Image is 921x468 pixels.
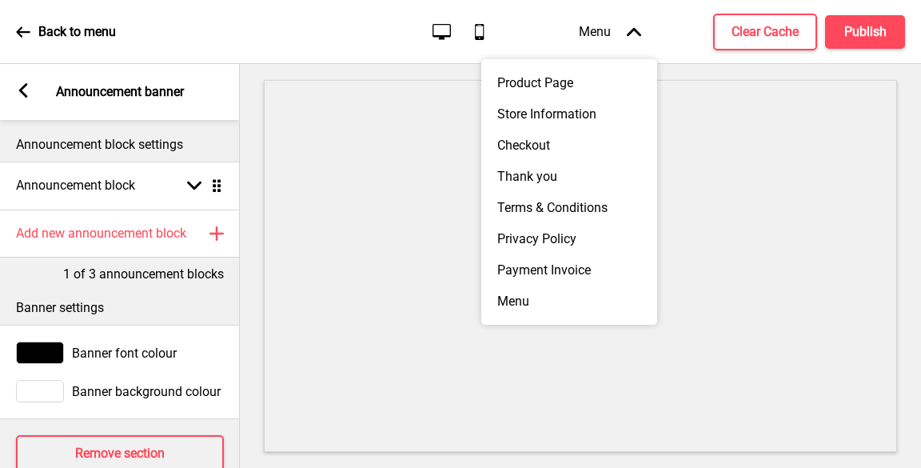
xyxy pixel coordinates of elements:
div: Thank you [481,161,657,192]
div: Banner font colour [16,342,224,364]
div: Store Information [481,98,657,130]
span: Banner font colour [72,346,177,361]
div: Terms & Conditions [481,192,657,223]
div: Product Page [481,67,657,98]
h4: Announcement block [16,177,135,194]
div: Menu [563,8,657,55]
button: Publish [825,15,905,49]
p: Back to menu [38,23,116,41]
p: Announcement banner [56,83,184,101]
p: Banner settings [16,299,224,317]
div: Banner background colour [16,380,224,402]
a: Back to menu [16,10,116,54]
h4: Remove section [75,445,165,462]
div: Payment Invoice [481,254,657,286]
h4: Clear Cache [732,23,799,41]
div: Menu [481,286,657,317]
h4: Publish [844,23,887,41]
p: 1 of 3 announcement blocks [63,266,224,283]
h4: Add new announcement block [16,225,186,242]
span: Banner background colour [72,384,221,399]
p: Announcement block settings [16,136,224,154]
div: Checkout [481,130,657,161]
button: Clear Cache [713,14,817,50]
div: Privacy Policy [481,223,657,254]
